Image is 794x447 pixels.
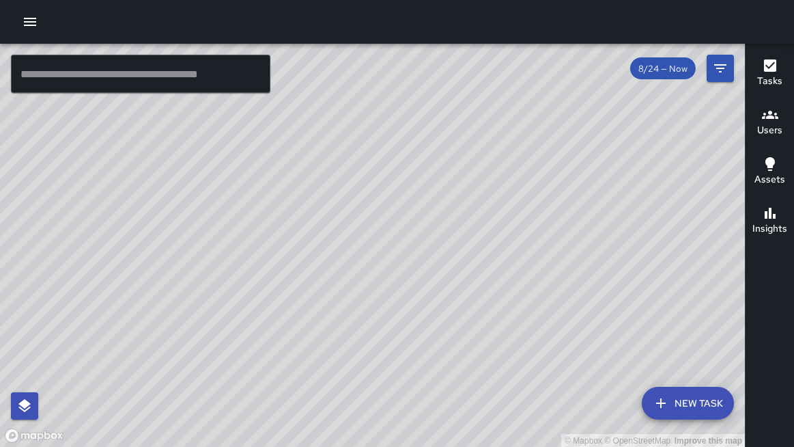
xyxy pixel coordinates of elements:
[630,63,696,74] span: 8/24 — Now
[752,221,787,236] h6: Insights
[746,148,794,197] button: Assets
[746,98,794,148] button: Users
[707,55,734,82] button: Filters
[746,197,794,246] button: Insights
[757,74,782,89] h6: Tasks
[757,123,782,138] h6: Users
[754,172,785,187] h6: Assets
[642,387,734,420] button: New Task
[746,49,794,98] button: Tasks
